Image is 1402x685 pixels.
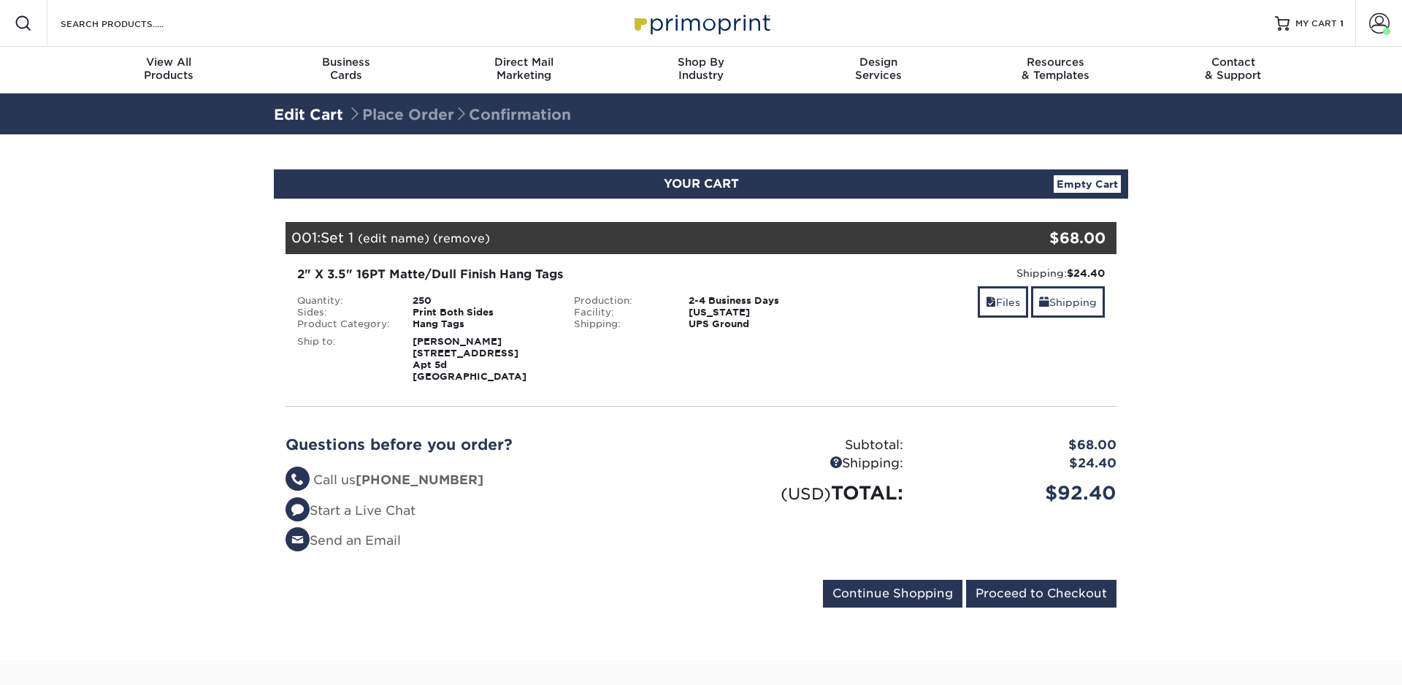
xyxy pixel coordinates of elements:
[978,227,1106,249] div: $68.00
[348,106,571,123] span: Place Order Confirmation
[80,56,258,69] span: View All
[789,47,967,93] a: DesignServices
[435,56,613,82] div: Marketing
[433,231,490,245] a: (remove)
[80,56,258,82] div: Products
[967,47,1144,93] a: Resources& Templates
[286,471,690,490] li: Call us
[967,56,1144,82] div: & Templates
[286,222,978,254] div: 001:
[1054,175,1121,193] a: Empty Cart
[664,177,739,191] span: YOUR CART
[59,15,202,32] input: SEARCH PRODUCTS.....
[1144,56,1322,82] div: & Support
[789,56,967,69] span: Design
[563,318,678,330] div: Shipping:
[850,266,1105,280] div: Shipping:
[286,533,401,548] a: Send an Email
[1295,18,1337,30] span: MY CART
[356,472,483,487] strong: [PHONE_NUMBER]
[286,336,402,383] div: Ship to:
[1340,18,1344,28] span: 1
[967,56,1144,69] span: Resources
[258,56,435,69] span: Business
[435,56,613,69] span: Direct Mail
[978,286,1028,318] a: Files
[678,307,839,318] div: [US_STATE]
[286,318,402,330] div: Product Category:
[613,47,790,93] a: Shop ByIndustry
[701,479,914,507] div: TOTAL:
[914,479,1127,507] div: $92.40
[563,307,678,318] div: Facility:
[321,229,353,245] span: Set 1
[701,436,914,455] div: Subtotal:
[1039,296,1049,308] span: shipping
[286,307,402,318] div: Sides:
[286,503,415,518] a: Start a Live Chat
[402,318,563,330] div: Hang Tags
[402,295,563,307] div: 250
[823,580,962,608] input: Continue Shopping
[914,436,1127,455] div: $68.00
[678,318,839,330] div: UPS Ground
[781,484,831,503] small: (USD)
[80,47,258,93] a: View AllProducts
[1144,47,1322,93] a: Contact& Support
[789,56,967,82] div: Services
[914,454,1127,473] div: $24.40
[966,580,1116,608] input: Proceed to Checkout
[1144,56,1322,69] span: Contact
[435,47,613,93] a: Direct MailMarketing
[628,7,774,39] img: Primoprint
[258,47,435,93] a: BusinessCards
[986,296,996,308] span: files
[701,454,914,473] div: Shipping:
[274,106,343,123] a: Edit Cart
[678,295,839,307] div: 2-4 Business Days
[358,231,429,245] a: (edit name)
[1031,286,1105,318] a: Shipping
[258,56,435,82] div: Cards
[402,307,563,318] div: Print Both Sides
[297,266,828,283] div: 2" X 3.5" 16PT Matte/Dull Finish Hang Tags
[286,295,402,307] div: Quantity:
[613,56,790,69] span: Shop By
[1067,267,1105,279] strong: $24.40
[413,336,526,382] strong: [PERSON_NAME] [STREET_ADDRESS] Apt 5d [GEOGRAPHIC_DATA]
[286,436,690,454] h2: Questions before you order?
[563,295,678,307] div: Production:
[613,56,790,82] div: Industry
